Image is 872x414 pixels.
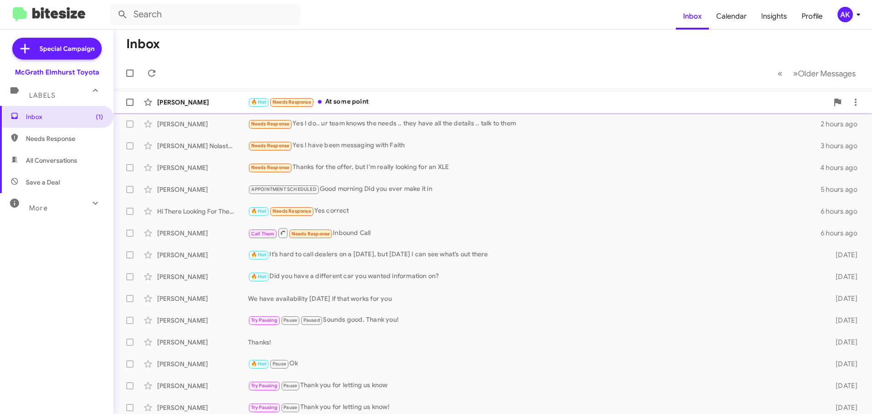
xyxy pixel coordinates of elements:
span: (1) [96,112,103,121]
span: Paused [303,317,320,323]
div: Thanks! [248,338,821,347]
span: Inbox [26,112,103,121]
div: [PERSON_NAME] [157,294,248,303]
div: [PERSON_NAME] [157,229,248,238]
div: [DATE] [821,381,865,390]
span: Pause [283,317,297,323]
div: Thank you for letting us know! [248,402,821,413]
div: [PERSON_NAME] [157,338,248,347]
div: 3 hours ago [821,141,865,150]
div: Yes I have been messaging with Faith [248,140,821,151]
div: Ok [248,359,821,369]
a: Insights [754,3,794,30]
div: [DATE] [821,272,865,281]
h1: Inbox [126,37,160,51]
div: [DATE] [821,338,865,347]
span: APPOINTMENT SCHEDULED [251,186,317,192]
div: [PERSON_NAME] [157,185,248,194]
span: Try Pausing [251,317,277,323]
div: It’s hard to call dealers on a [DATE], but [DATE] I can see what’s out there [248,249,821,260]
span: Call Them [251,231,275,237]
div: [PERSON_NAME] [157,359,248,369]
span: « [778,68,783,79]
span: » [793,68,798,79]
div: [PERSON_NAME] [157,403,248,412]
div: Did you have a different car you wanted information on? [248,271,821,282]
div: AK [837,7,853,22]
span: Labels [29,91,55,100]
button: AK [830,7,862,22]
span: Needs Response [292,231,330,237]
div: Inbound Call [248,227,821,239]
span: 🔥 Hot [251,252,267,258]
input: Search [110,4,301,25]
div: [PERSON_NAME] [157,163,248,172]
span: Try Pausing [251,404,277,410]
div: [DATE] [821,294,865,303]
span: Pause [283,383,297,389]
div: Yes I do.. ur team knows the needs .. they have all the details .. talk to them [248,119,821,129]
span: Pause [283,404,297,410]
div: [DATE] [821,403,865,412]
span: 🔥 Hot [251,99,267,105]
div: [DATE] [821,359,865,369]
span: Needs Response [251,143,290,149]
span: Older Messages [798,69,856,79]
div: 2 hours ago [821,120,865,129]
span: Needs Response [272,99,311,105]
div: McGrath Elmhurst Toyota [15,68,99,77]
span: Special Campaign [40,44,94,53]
span: Needs Response [251,165,290,170]
span: Needs Response [272,208,311,214]
span: Save a Deal [26,178,60,187]
a: Calendar [709,3,754,30]
div: [PERSON_NAME] [157,316,248,325]
span: Needs Response [26,134,103,143]
span: All Conversations [26,156,77,165]
div: Thanks for the offer, but I'm really looking for an XLE [248,162,820,173]
div: We have availability [DATE] if that works for you [248,294,821,303]
div: 6 hours ago [821,229,865,238]
span: 🔥 Hot [251,274,267,279]
span: 🔥 Hot [251,361,267,367]
a: Profile [794,3,830,30]
button: Previous [772,64,788,83]
div: Thank you for letting us know [248,380,821,391]
div: [PERSON_NAME] [157,120,248,129]
div: [DATE] [821,250,865,259]
span: Try Pausing [251,383,277,389]
div: 5 hours ago [821,185,865,194]
div: Hi There Looking For The Otd On This Vehicle [157,207,248,216]
div: 4 hours ago [820,163,865,172]
div: [PERSON_NAME] [157,272,248,281]
span: More [29,204,48,212]
div: Good morning Did you ever make it in [248,184,821,195]
a: Inbox [676,3,709,30]
button: Next [788,64,861,83]
div: At some point [248,97,828,107]
div: [DATE] [821,316,865,325]
span: Pause [272,361,286,367]
nav: Page navigation example [773,64,861,83]
div: Sounds good. Thank you! [248,315,821,325]
div: [PERSON_NAME] [157,381,248,390]
a: Special Campaign [12,38,102,60]
div: 6 hours ago [821,207,865,216]
div: Yes correct [248,206,821,216]
span: Needs Response [251,121,290,127]
span: 🔥 Hot [251,208,267,214]
div: [PERSON_NAME] [157,250,248,259]
div: [PERSON_NAME] [157,98,248,107]
div: [PERSON_NAME] Nolastname122950582 [157,141,248,150]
